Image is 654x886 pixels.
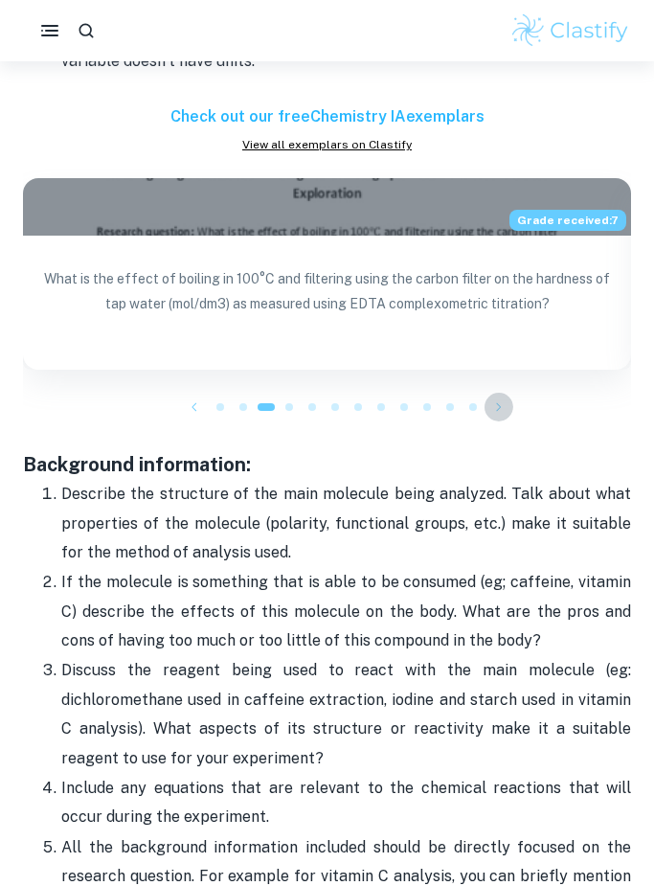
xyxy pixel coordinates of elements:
[61,779,631,826] span: Include any equations that are relevant to the chemical reactions that will occur during the expe...
[61,661,631,766] span: Discuss the reagent being used to react with the main molecule (eg: dichloromethane used in caffe...
[507,631,541,649] span: ody?
[509,210,626,231] span: Grade received: 7
[38,266,616,351] p: What is the effect of boiling in 100°C and filtering using the carbon filter on the hardness of t...
[23,450,631,479] h3: Background information:
[23,178,631,370] a: Blog exemplar: What is the effect of boiling in 100°C aGrade received:7What is the effect of boil...
[509,11,631,50] img: Clastify logo
[23,105,631,128] h6: Check out our free Chemistry IA exemplars
[61,480,631,567] p: Describe the structure of the main molecule being analyzed. Talk about what properties of the mol...
[23,136,631,153] a: View all exemplars on Clastify
[61,568,631,655] p: If the molecule is something that is able to be consumed (eg; caffeine, vitamin C) describe the e...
